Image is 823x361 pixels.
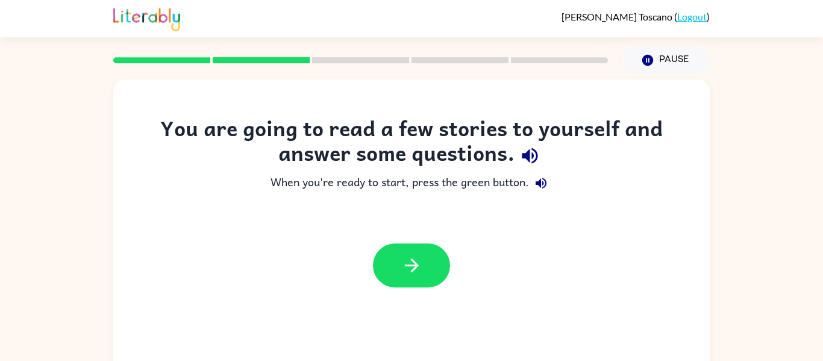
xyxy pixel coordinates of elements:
span: [PERSON_NAME] Toscano [562,11,674,22]
div: ( ) [562,11,710,22]
button: Pause [622,46,710,74]
div: When you're ready to start, press the green button. [137,171,686,195]
div: You are going to read a few stories to yourself and answer some questions. [137,116,686,171]
a: Logout [677,11,707,22]
img: Literably [113,5,180,31]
